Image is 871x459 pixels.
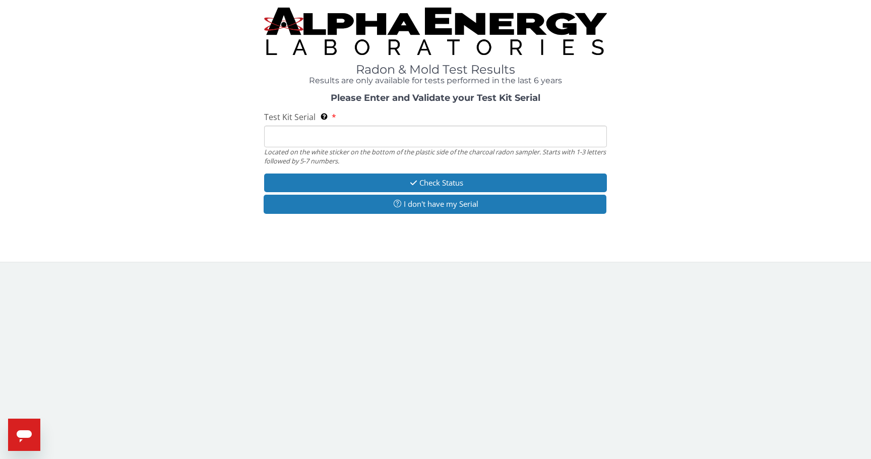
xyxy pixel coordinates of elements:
[264,111,316,123] span: Test Kit Serial
[264,147,606,166] div: Located on the white sticker on the bottom of the plastic side of the charcoal radon sampler. Sta...
[264,195,606,213] button: I don't have my Serial
[331,92,540,103] strong: Please Enter and Validate your Test Kit Serial
[264,76,606,85] h4: Results are only available for tests performed in the last 6 years
[264,63,606,76] h1: Radon & Mold Test Results
[264,8,606,55] img: TightCrop.jpg
[8,419,40,451] iframe: Button to launch messaging window, conversation in progress
[264,174,606,192] button: Check Status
